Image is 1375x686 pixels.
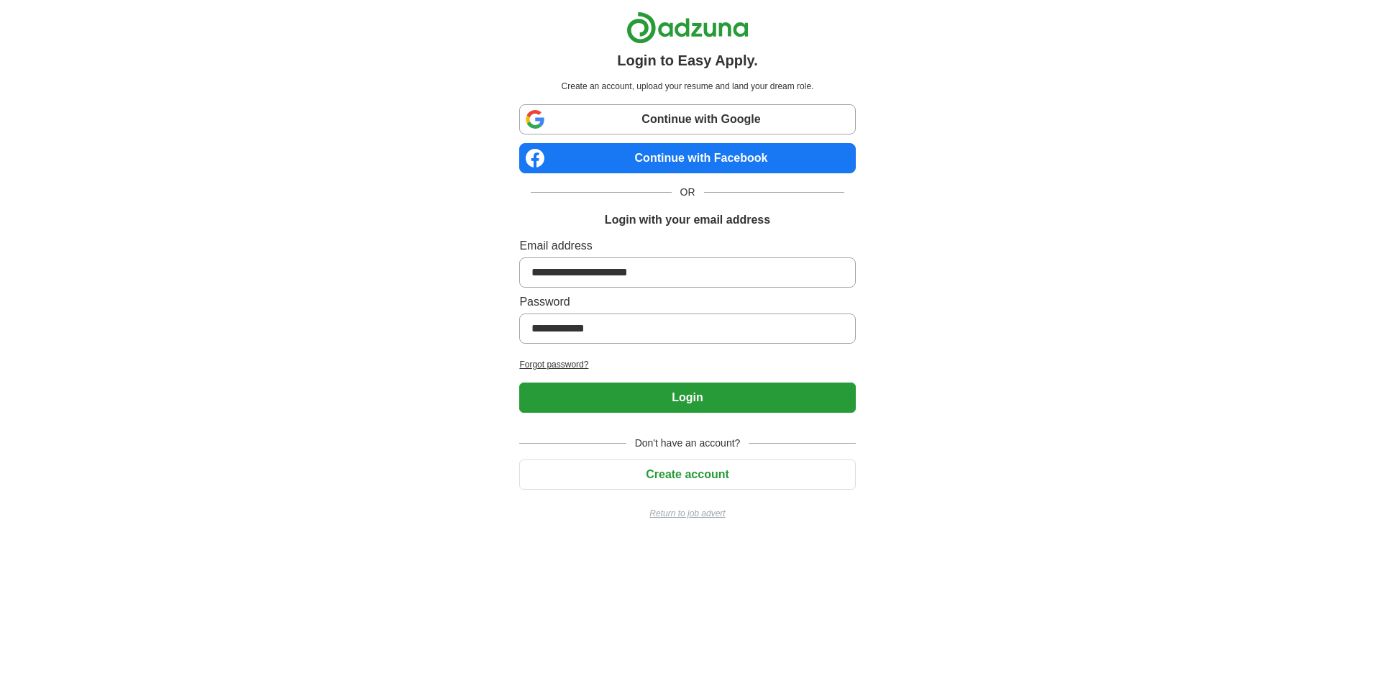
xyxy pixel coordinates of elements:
img: Adzuna logo [626,12,749,44]
a: Forgot password? [519,358,855,371]
span: OR [672,185,704,200]
a: Continue with Google [519,104,855,134]
button: Login [519,383,855,413]
button: Create account [519,459,855,490]
p: Create an account, upload your resume and land your dream role. [522,80,852,93]
a: Continue with Facebook [519,143,855,173]
h1: Login to Easy Apply. [617,50,758,71]
label: Email address [519,237,855,255]
a: Return to job advert [519,507,855,520]
h1: Login with your email address [605,211,770,229]
span: Don't have an account? [626,436,749,451]
label: Password [519,293,855,311]
a: Create account [519,468,855,480]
